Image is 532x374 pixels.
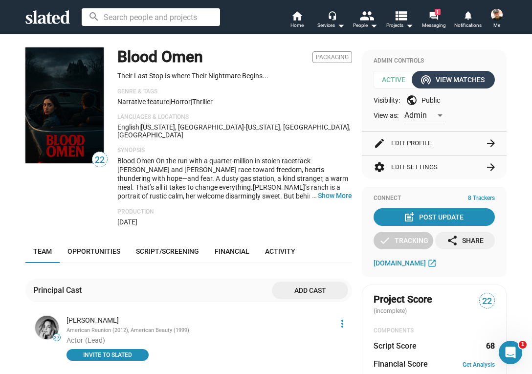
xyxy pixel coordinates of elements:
a: Opportunities [60,240,128,263]
a: Notifications [451,10,485,31]
button: Share [435,232,495,249]
div: Share [446,232,484,249]
span: … [308,191,318,200]
button: Services [314,10,348,31]
span: Me [493,20,500,31]
mat-icon: view_list [394,8,408,22]
p: Genre & Tags [117,88,352,96]
mat-icon: share [446,235,458,246]
dd: 68 [486,341,495,351]
span: | [139,123,141,131]
span: 1 [519,341,527,349]
a: Activity [257,240,303,263]
p: Synopsis [117,147,352,154]
img: Antony J. Bowman [491,9,503,21]
input: Search people and projects [82,8,220,26]
mat-icon: arrow_drop_down [403,20,415,31]
span: | [191,98,192,106]
span: Admin [404,110,427,120]
button: Edit Profile [374,132,495,155]
span: Add cast [280,282,340,299]
button: Post Update [374,208,495,226]
mat-icon: home [291,10,303,22]
span: (incomplete) [374,308,409,314]
span: Thriller [192,98,213,106]
span: Projects [386,20,413,31]
p: Languages & Locations [117,113,352,121]
p: Production [117,208,352,216]
span: 27 [53,335,60,341]
span: Activity [265,247,295,255]
span: Horror [171,98,191,106]
span: Notifications [454,20,482,31]
span: English [117,123,139,131]
div: American Reunion (2012), American Beauty (1999) [66,327,331,334]
button: People [348,10,382,31]
span: 8 Trackers [468,195,495,202]
a: [DOMAIN_NAME] [374,257,439,269]
h1: Blood Omen [117,46,203,67]
div: Principal Cast [33,285,86,295]
img: Mena suvari [35,316,59,339]
span: Active [374,71,421,88]
mat-icon: people [359,8,374,22]
button: …Show More [318,191,352,200]
mat-icon: edit [374,137,385,149]
mat-icon: open_in_new [427,258,437,267]
span: Team [33,247,52,255]
mat-icon: public [406,94,418,106]
mat-icon: arrow_drop_down [368,20,379,31]
button: Tracking [374,232,433,249]
button: Add cast [272,282,348,299]
a: Team [25,240,60,263]
span: 22 [92,154,107,167]
button: View Matches [412,71,495,88]
dt: Financial Score [374,359,428,369]
mat-icon: forum [429,11,438,20]
mat-icon: settings [374,161,385,173]
div: Tracking [379,232,428,249]
span: [US_STATE], [GEOGRAPHIC_DATA] [141,123,244,131]
dt: Script Score [374,341,417,351]
span: Packaging [312,51,352,63]
mat-icon: arrow_forward [485,137,497,149]
mat-icon: arrow_forward [485,161,497,173]
span: | [169,98,171,106]
mat-icon: headset_mic [328,11,336,20]
p: Their Last Stop Is where Their Nightmare Begins... [117,71,352,81]
div: Services [317,20,345,31]
a: Script/Screening [128,240,207,263]
button: Projects [382,10,417,31]
div: Post Update [405,208,464,226]
a: 1Messaging [417,10,451,31]
span: [DOMAIN_NAME] [374,259,426,267]
mat-icon: arrow_drop_down [335,20,347,31]
span: 1 [435,9,441,15]
a: Home [280,10,314,31]
span: Script/Screening [136,247,199,255]
span: Narrative feature [117,98,169,106]
button: Antony J. BowmanMe [485,7,509,32]
span: Opportunities [67,247,120,255]
span: [US_STATE], [GEOGRAPHIC_DATA], [GEOGRAPHIC_DATA] [117,123,351,139]
span: INVITE TO SLATED [72,350,143,360]
div: Visibility: Public [374,94,495,106]
span: Financial [215,247,249,255]
span: [DATE] [117,218,137,226]
div: View Matches [422,71,485,88]
div: [PERSON_NAME] [66,316,331,325]
span: · [244,123,246,131]
span: Actor [66,336,83,344]
span: Blood Omen On the run with a quarter-million in stolen racetrack [PERSON_NAME] and [PERSON_NAME] ... [117,157,352,288]
mat-icon: more_vert [336,318,348,330]
span: View as: [374,111,399,120]
span: 22 [480,295,494,308]
span: (Lead) [85,336,105,344]
a: Get Analysis [463,361,495,368]
button: INVITE TO SLATED [66,349,149,361]
span: Messaging [422,20,446,31]
div: Admin Controls [374,57,495,65]
div: People [353,20,377,31]
iframe: Intercom live chat [499,341,522,364]
div: Connect [374,195,495,202]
